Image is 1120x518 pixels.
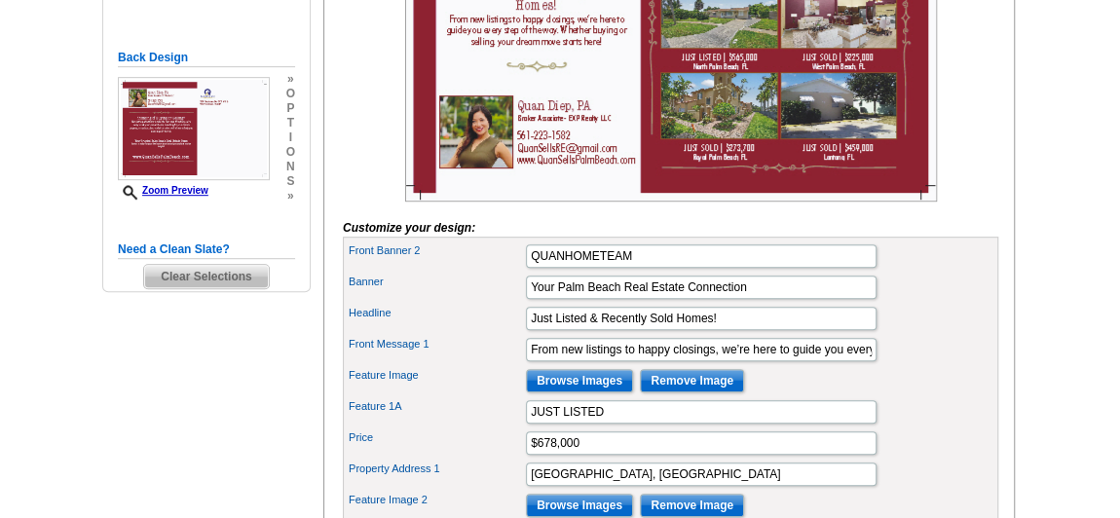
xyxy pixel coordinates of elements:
[286,87,295,101] span: o
[286,130,295,145] span: i
[343,221,475,235] i: Customize your design:
[118,77,270,180] img: Z18885262_00001_2.jpg
[349,461,524,477] label: Property Address 1
[286,116,295,130] span: t
[349,305,524,321] label: Headline
[349,242,524,259] label: Front Banner 2
[526,494,633,517] input: Browse Images
[118,185,208,196] a: Zoom Preview
[286,160,295,174] span: n
[349,492,524,508] label: Feature Image 2
[286,174,295,189] span: s
[349,429,524,446] label: Price
[349,398,524,415] label: Feature 1A
[286,101,295,116] span: p
[526,369,633,392] input: Browse Images
[118,240,295,259] h5: Need a Clean Slate?
[286,72,295,87] span: »
[349,336,524,352] label: Front Message 1
[349,367,524,384] label: Feature Image
[286,145,295,160] span: o
[144,265,268,288] span: Clear Selections
[349,274,524,290] label: Banner
[640,369,744,392] input: Remove Image
[286,189,295,203] span: »
[640,494,744,517] input: Remove Image
[118,49,295,67] h5: Back Design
